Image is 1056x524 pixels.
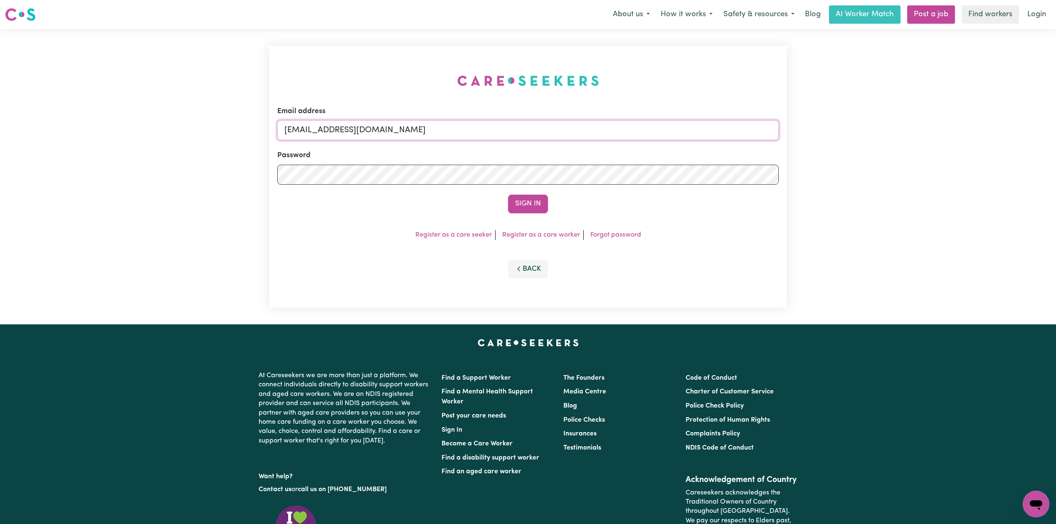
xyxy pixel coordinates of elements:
h2: Acknowledgement of Country [686,475,797,485]
a: Careseekers logo [5,5,36,24]
a: Find a Support Worker [442,375,511,381]
p: or [259,482,432,497]
a: Media Centre [563,388,606,395]
a: Contact us [259,486,291,493]
a: call us on [PHONE_NUMBER] [298,486,387,493]
button: How it works [655,6,718,23]
button: Back [508,260,548,278]
a: Blog [800,5,826,24]
a: Protection of Human Rights [686,417,770,423]
iframe: Button to launch messaging window [1023,491,1049,517]
a: Charter of Customer Service [686,388,774,395]
label: Email address [277,106,326,117]
a: Forgot password [590,232,641,238]
a: Insurances [563,430,597,437]
a: Blog [563,403,577,409]
button: Safety & resources [718,6,800,23]
a: Code of Conduct [686,375,737,381]
button: Sign In [508,195,548,213]
img: Careseekers logo [5,7,36,22]
a: Police Check Policy [686,403,744,409]
a: Find a Mental Health Support Worker [442,388,533,405]
a: The Founders [563,375,604,381]
label: Password [277,150,311,161]
a: AI Worker Match [829,5,901,24]
a: Find workers [962,5,1019,24]
a: Post a job [907,5,955,24]
p: At Careseekers we are more than just a platform. We connect individuals directly to disability su... [259,368,432,449]
a: Find an aged care worker [442,468,521,475]
button: About us [607,6,655,23]
a: Become a Care Worker [442,440,513,447]
a: Police Checks [563,417,605,423]
input: Email address [277,120,779,140]
a: Register as a care seeker [415,232,492,238]
a: Careseekers home page [478,339,579,346]
p: Want help? [259,469,432,481]
a: Complaints Policy [686,430,740,437]
a: Register as a care worker [502,232,580,238]
a: Login [1022,5,1051,24]
a: Sign In [442,427,462,433]
a: Post your care needs [442,413,506,419]
a: Find a disability support worker [442,455,539,461]
a: NDIS Code of Conduct [686,445,754,451]
a: Testimonials [563,445,601,451]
